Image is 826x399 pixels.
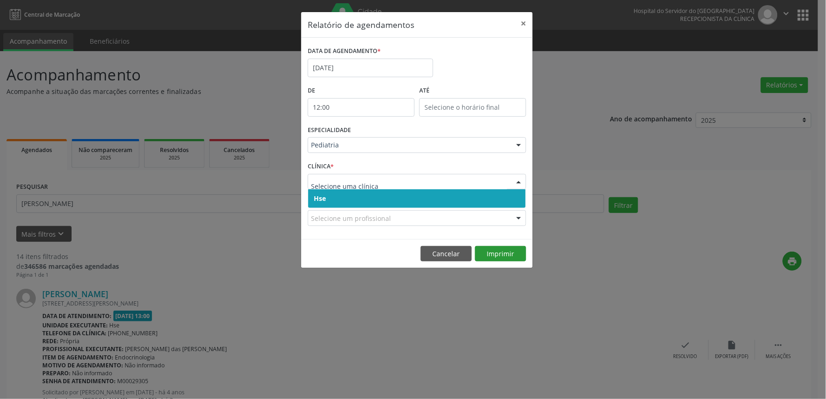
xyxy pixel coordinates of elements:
input: Selecione o horário inicial [308,98,415,117]
input: Selecione uma data ou intervalo [308,59,433,77]
button: Imprimir [475,246,526,262]
label: ESPECIALIDADE [308,123,351,138]
h5: Relatório de agendamentos [308,19,414,31]
input: Selecione o horário final [419,98,526,117]
input: Selecione uma clínica [311,177,507,196]
label: CLÍNICA [308,160,334,174]
span: Hse [314,194,326,203]
label: ATÉ [419,84,526,98]
label: De [308,84,415,98]
span: Pediatria [311,140,507,150]
button: Close [514,12,533,35]
label: DATA DE AGENDAMENTO [308,44,381,59]
button: Cancelar [421,246,472,262]
span: Selecione um profissional [311,213,391,223]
